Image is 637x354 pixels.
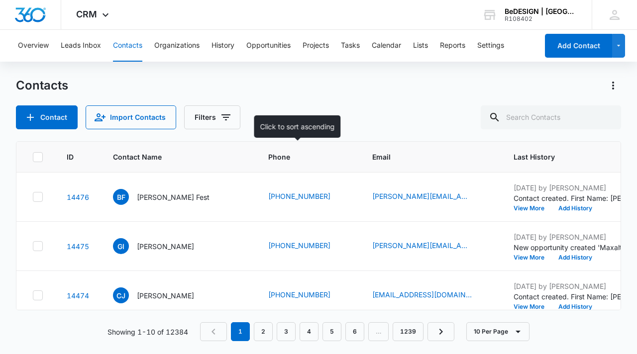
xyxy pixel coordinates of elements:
button: Contacts [113,30,142,62]
a: [PHONE_NUMBER] [268,289,330,300]
span: Last History [514,152,624,162]
span: Phone [268,152,334,162]
div: Click to sort ascending [254,115,341,138]
div: Contact Name - Carine Jessup - Select to Edit Field [113,287,212,303]
a: [PHONE_NUMBER] [268,240,330,251]
p: [PERSON_NAME] [137,241,194,252]
button: Overview [18,30,49,62]
span: ID [67,152,75,162]
button: Calendar [372,30,401,62]
span: CJ [113,287,129,303]
button: Import Contacts [86,105,176,129]
a: Page 3 [277,322,296,341]
a: Page 1239 [393,322,424,341]
div: account name [505,7,577,15]
a: [PHONE_NUMBER] [268,191,330,201]
a: [PERSON_NAME][EMAIL_ADDRESS][DOMAIN_NAME] [372,191,472,201]
a: Page 4 [300,322,318,341]
nav: Pagination [200,322,454,341]
div: Contact Name - Bonnie Fest - Select to Edit Field [113,189,227,205]
button: Reports [440,30,465,62]
button: Add History [551,205,599,211]
a: Navigate to contact details page for Bonnie Fest [67,193,89,201]
button: Projects [303,30,329,62]
button: Tasks [341,30,360,62]
div: Phone - (832) 460-9137 - Select to Edit Field [268,289,348,301]
button: Add History [551,304,599,310]
div: Email - carine_lebarbier@yahoo.fr - Select to Edit Field [372,289,490,301]
div: Phone - (713) 416-6921 - Select to Edit Field [268,240,348,252]
div: Email - bonnie@studioagroup.com - Select to Edit Field [372,191,490,203]
p: Showing 1-10 of 12384 [107,327,188,337]
div: Email - gloria.iliescu@gmail.com - Select to Edit Field [372,240,490,252]
div: Phone - (830) 688-3018 - Select to Edit Field [268,191,348,203]
a: Page 2 [254,322,273,341]
button: Add Contact [545,34,612,58]
h1: Contacts [16,78,68,93]
button: Add Contact [16,105,78,129]
a: Page 5 [322,322,341,341]
button: History [212,30,234,62]
a: Next Page [427,322,454,341]
button: Organizations [154,30,200,62]
a: [EMAIL_ADDRESS][DOMAIN_NAME] [372,289,472,300]
p: [PERSON_NAME] [137,290,194,301]
em: 1 [231,322,250,341]
button: View More [514,205,551,211]
span: CRM [76,9,97,19]
input: Search Contacts [481,105,621,129]
p: [PERSON_NAME] Fest [137,192,210,202]
div: account id [505,15,577,22]
button: Add History [551,255,599,261]
button: Lists [413,30,428,62]
button: Opportunities [246,30,291,62]
a: Page 6 [345,322,364,341]
div: Contact Name - Gloria Iliescu - Select to Edit Field [113,238,212,254]
button: View More [514,304,551,310]
button: Leads Inbox [61,30,101,62]
span: BF [113,189,129,205]
button: Settings [477,30,504,62]
button: Actions [605,78,621,93]
a: Navigate to contact details page for Gloria Iliescu [67,242,89,251]
a: [PERSON_NAME][EMAIL_ADDRESS][PERSON_NAME][DOMAIN_NAME] [372,240,472,251]
button: 10 Per Page [466,322,530,341]
span: Contact Name [113,152,230,162]
button: Filters [184,105,240,129]
button: View More [514,255,551,261]
span: Email [372,152,475,162]
span: GI [113,238,129,254]
a: Navigate to contact details page for Carine Jessup [67,291,89,300]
